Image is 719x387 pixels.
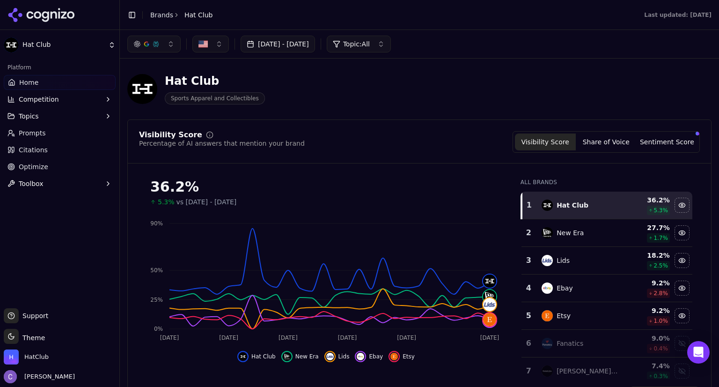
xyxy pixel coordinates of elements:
img: ebay [357,353,364,360]
div: Last updated: [DATE] [644,11,712,19]
button: Hide new era data [675,225,690,240]
div: 9.0 % [626,334,670,343]
div: All Brands [521,179,692,186]
span: New Era [295,353,319,360]
span: Topic: All [343,39,370,49]
div: 3 [525,255,532,266]
img: US [198,39,208,49]
div: Fanatics [557,339,583,348]
a: Home [4,75,116,90]
img: etsy [542,310,553,321]
img: lids [542,255,553,266]
div: Hat Club [165,74,265,89]
button: Competition [4,92,116,107]
tr: 5etsyEtsy9.2%1.0%Hide etsy data [521,302,692,330]
span: Topics [19,112,39,121]
div: 18.2 % [626,251,670,260]
span: Hat Club [22,41,104,49]
div: 2 [525,227,532,238]
tr: 6fanaticsFanatics9.0%0.4%Show fanatics data [521,330,692,357]
img: hat club [542,200,553,211]
img: new era [483,290,496,303]
span: 1.0 % [653,317,668,325]
span: 2.8 % [653,290,668,297]
button: Toolbox [4,176,116,191]
tspan: [DATE] [160,335,179,341]
span: Hat Club [184,10,213,20]
button: Visibility Score [515,134,576,150]
button: Sentiment Score [637,134,697,150]
button: Hide etsy data [675,308,690,323]
tspan: [DATE] [219,335,238,341]
tspan: [DATE] [397,335,416,341]
div: Hat Club [557,201,588,210]
button: Show fanatics data [675,336,690,351]
button: Open user button [4,370,75,383]
div: 6 [525,338,532,349]
span: Theme [19,334,45,342]
tr: 7mitchell & ness[PERSON_NAME] & [PERSON_NAME]7.4%0.3%Show mitchell & ness data [521,357,692,385]
tspan: [DATE] [338,335,357,341]
img: hat club [483,275,496,288]
button: Share of Voice [576,134,637,150]
a: Optimize [4,159,116,174]
div: 7 [525,365,532,377]
span: Home [19,78,38,87]
button: Hide ebay data [675,281,690,296]
tspan: [DATE] [480,335,499,341]
img: ebay [542,283,553,294]
img: Hat Club [4,37,19,52]
tspan: 50% [150,267,163,274]
div: 36.2 % [626,195,670,205]
tr: 4ebayEbay9.2%2.8%Hide ebay data [521,275,692,302]
nav: breadcrumb [150,10,213,20]
button: Show mitchell & ness data [675,364,690,379]
button: Hide ebay data [355,351,383,362]
img: new era [542,227,553,238]
span: Hat Club [251,353,276,360]
span: Etsy [403,353,415,360]
span: HatClub [24,353,49,361]
button: Hide hat club data [237,351,276,362]
div: Platform [4,60,116,75]
span: Toolbox [19,179,44,188]
div: Percentage of AI answers that mention your brand [139,139,305,148]
span: [PERSON_NAME] [21,372,75,381]
button: [DATE] - [DATE] [241,36,315,52]
div: 7.4 % [626,361,670,371]
span: Lids [338,353,350,360]
span: 0.3 % [653,372,668,380]
a: Brands [150,11,173,19]
div: 27.7 % [626,223,670,232]
div: 9.2 % [626,278,670,288]
button: Topics [4,109,116,124]
div: Visibility Score [139,131,202,139]
span: 2.5 % [653,262,668,269]
span: 0.4 % [653,345,668,352]
tr: 1hat clubHat Club36.2%5.3%Hide hat club data [521,192,692,219]
img: Chris Hayes [4,370,17,383]
img: new era [283,353,291,360]
tspan: 25% [150,297,163,303]
span: Competition [19,95,59,104]
span: Ebay [369,353,383,360]
img: etsy [483,313,496,326]
img: lids [326,353,334,360]
div: 1 [526,200,532,211]
button: Hide hat club data [675,198,690,213]
button: Open organization switcher [4,350,49,365]
button: Hide etsy data [389,351,415,362]
div: Open Intercom Messenger [687,341,710,364]
img: fanatics [542,338,553,349]
img: Hat Club [127,74,157,104]
div: 36.2% [150,179,502,195]
tr: 3lidsLids18.2%2.5%Hide lids data [521,247,692,275]
span: Optimize [19,162,48,171]
a: Citations [4,142,116,157]
tspan: 0% [154,326,163,332]
span: 5.3 % [653,207,668,214]
div: 5 [525,310,532,321]
span: Citations [19,145,48,155]
div: 4 [525,283,532,294]
img: lids [483,298,496,311]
